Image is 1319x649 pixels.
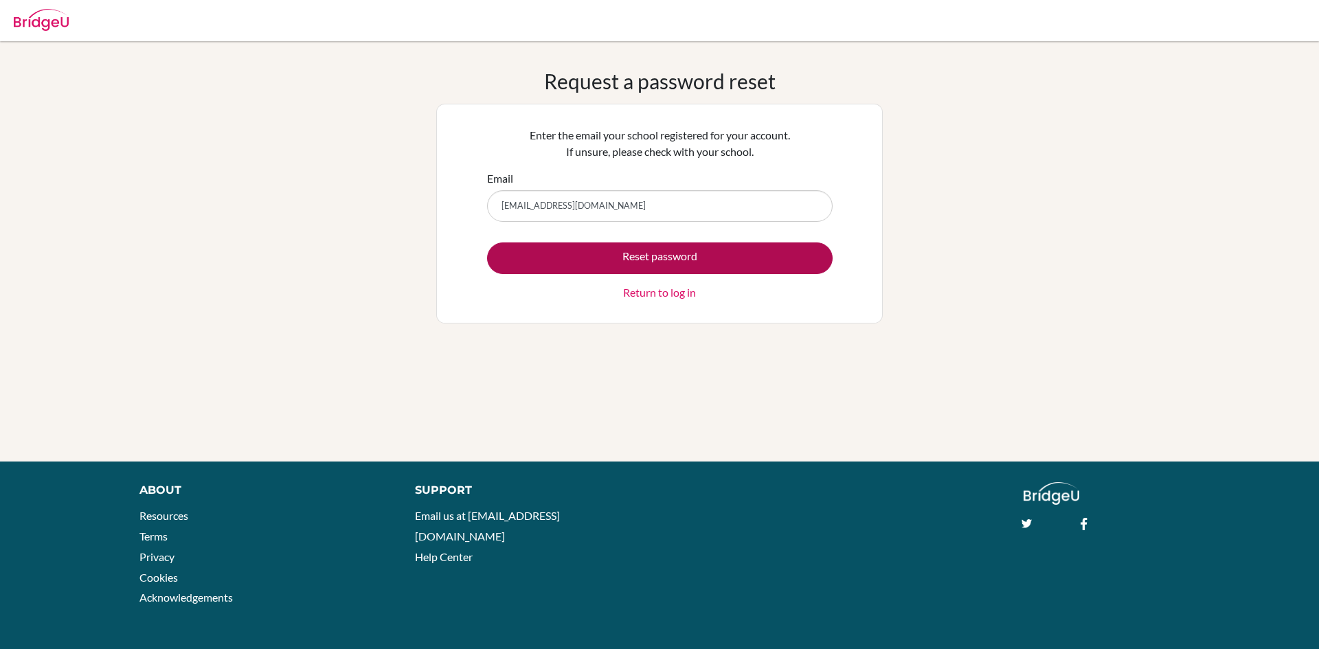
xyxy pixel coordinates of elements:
[139,550,174,563] a: Privacy
[487,127,833,160] p: Enter the email your school registered for your account. If unsure, please check with your school.
[544,69,776,93] h1: Request a password reset
[1024,482,1079,505] img: logo_white@2x-f4f0deed5e89b7ecb1c2cc34c3e3d731f90f0f143d5ea2071677605dd97b5244.png
[623,284,696,301] a: Return to log in
[415,550,473,563] a: Help Center
[487,170,513,187] label: Email
[487,242,833,274] button: Reset password
[139,482,384,499] div: About
[139,530,168,543] a: Terms
[415,509,560,543] a: Email us at [EMAIL_ADDRESS][DOMAIN_NAME]
[139,571,178,584] a: Cookies
[415,482,644,499] div: Support
[14,9,69,31] img: Bridge-U
[139,509,188,522] a: Resources
[139,591,233,604] a: Acknowledgements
